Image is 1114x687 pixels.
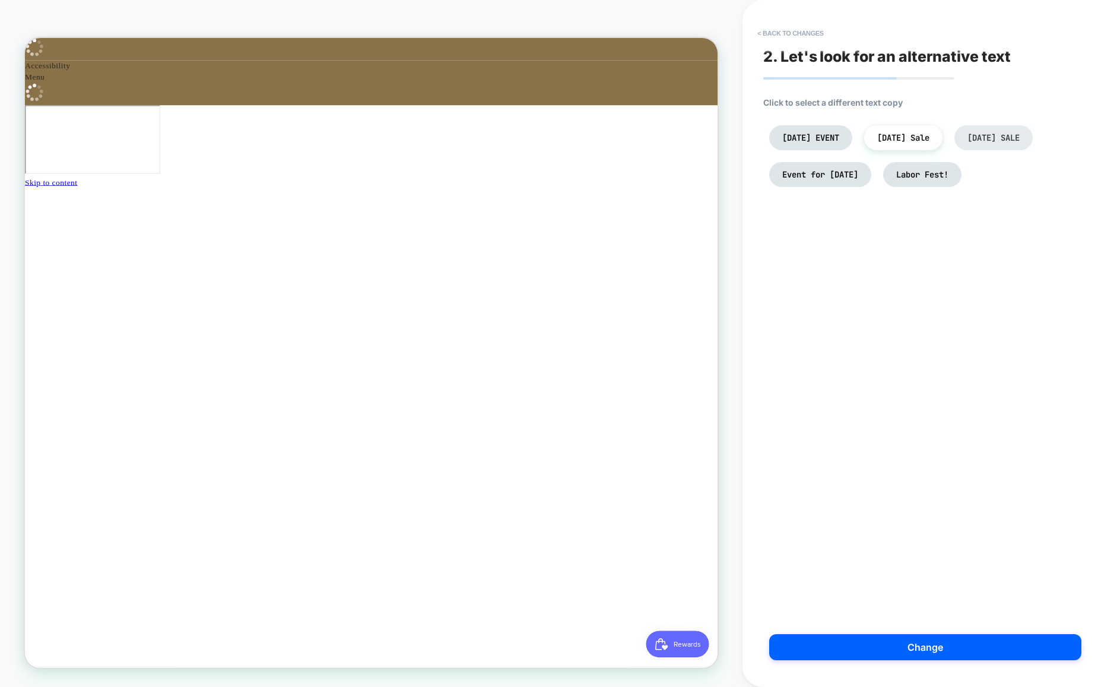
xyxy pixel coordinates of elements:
[896,169,948,180] span: Labor Fest!
[877,132,929,143] span: [DATE] Sale
[763,97,903,107] span: Click to select a different text copy
[769,634,1081,660] button: Change
[37,9,72,27] span: Rewards
[782,132,839,143] span: [DATE] EVENT
[763,48,1011,65] span: 2. Let's look for an alternative text
[967,132,1020,143] span: [DATE] SALE
[751,24,830,43] button: < Back to changes
[782,169,858,180] span: Event for [DATE]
